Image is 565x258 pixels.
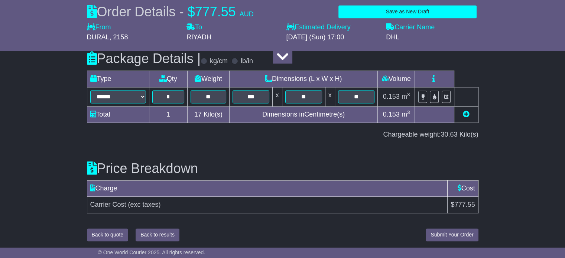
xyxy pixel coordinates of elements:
[87,107,149,123] td: Total
[188,107,230,123] td: Kilo(s)
[87,23,111,32] label: From
[229,71,378,87] td: Dimensions (L x W x H)
[87,131,478,139] div: Chargeable weight: Kilo(s)
[87,71,149,87] td: Type
[87,228,129,241] button: Back to quote
[194,111,202,118] span: 17
[383,111,400,118] span: 0.153
[431,232,473,238] span: Submit Your Order
[110,33,128,41] span: , 2158
[386,23,435,32] label: Carrier Name
[463,111,470,118] a: Add new item
[229,107,378,123] td: Dimensions in Centimetre(s)
[272,87,282,107] td: x
[286,23,379,32] label: Estimated Delivery
[87,33,110,41] span: DURAL
[87,180,448,197] td: Charge
[188,4,195,19] span: $
[383,93,400,100] span: 0.153
[186,23,202,32] label: To
[338,5,476,18] button: Save as New Draft
[386,33,478,42] div: DHL
[407,92,410,97] sup: 3
[98,249,205,255] span: © One World Courier 2025. All rights reserved.
[240,10,254,18] span: AUD
[402,93,410,100] span: m
[426,228,478,241] button: Submit Your Order
[149,71,188,87] td: Qty
[441,131,457,138] span: 30.63
[451,201,475,208] span: $777.55
[195,4,236,19] span: 777.55
[407,110,410,115] sup: 3
[136,228,179,241] button: Back to results
[90,201,126,208] span: Carrier Cost
[325,87,335,107] td: x
[378,71,415,87] td: Volume
[286,33,379,42] div: [DATE] (Sun) 17:00
[186,33,211,41] span: RIYADH
[402,111,410,118] span: m
[87,51,201,66] h3: Package Details |
[149,107,188,123] td: 1
[87,4,254,20] div: Order Details -
[448,180,478,197] td: Cost
[128,201,161,208] span: (exc taxes)
[188,71,230,87] td: Weight
[87,161,478,176] h3: Price Breakdown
